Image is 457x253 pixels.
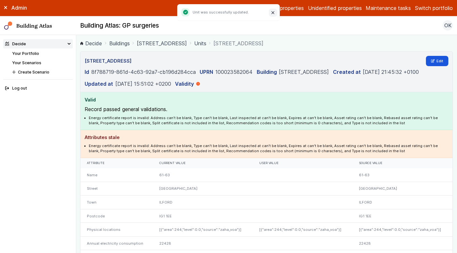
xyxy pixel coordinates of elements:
a: [STREET_ADDRESS] [137,39,187,47]
a: Maintenance tasks [366,4,411,12]
h4: Valid [85,96,448,103]
div: 61-63 [353,168,453,182]
div: Town [80,196,153,209]
div: ILFORD [153,196,253,209]
button: Close [269,9,277,17]
img: main-0bbd2752.svg [4,22,12,30]
dt: Validity [175,80,194,88]
div: Decide [5,41,26,47]
div: 61-63 [153,168,253,182]
p: Unit was successfully updated. [193,10,249,15]
h4: Attributes stale [85,134,448,141]
h2: Building Atlas: GP surgeries [80,22,159,30]
div: User value [259,161,347,165]
div: [{"area":244,"level":0.0,"source":"zaha_voa"}] [253,223,353,237]
button: Switch portfolio [415,4,453,12]
dt: Building [257,68,277,76]
div: Attribute [87,161,147,165]
div: Physical locations [80,223,153,237]
div: [{"area":244,"level":0.0,"source":"zaha_voa"}] [353,223,453,237]
a: Your Scenarios [12,60,41,65]
div: Postcode [80,209,153,223]
span: OK [444,22,452,29]
div: 22428 [153,236,253,250]
button: Create Scenario [10,67,73,77]
div: [GEOGRAPHIC_DATA] [153,182,253,196]
a: [STREET_ADDRESS] [279,69,329,75]
button: OK [443,20,453,31]
div: Name [80,168,153,182]
a: Edit [426,56,449,66]
dt: UPRN [200,68,213,76]
dd: [DATE] 21:45:32 +0100 [363,68,419,76]
div: ILFORD [353,196,453,209]
h3: [STREET_ADDRESS] [85,57,131,65]
summary: Decide [3,39,73,48]
dt: Id [85,68,89,76]
span: [STREET_ADDRESS] [213,39,263,47]
div: Source value [359,161,446,165]
dt: Updated at [85,80,113,88]
li: Energy certificate report is invalid: Address can't be blank, Type can't be blank, Last inspected... [89,115,448,126]
dd: [DATE] 15:51:02 +0200 [115,80,171,88]
p: Record passed general validations. [85,105,448,113]
div: IG1 1EE [153,209,253,223]
a: Your Portfolio [12,51,39,56]
li: Energy certificate report is invalid: Address can't be blank, Type can't be blank, Last inspected... [89,143,448,153]
div: IG1 1EE [353,209,453,223]
div: [{"area":244,"level":0.0,"source":"zaha_voa"}] [153,223,253,237]
a: Buildings [109,39,130,47]
div: Annual electricity consumption [80,236,153,250]
div: Street [80,182,153,196]
div: 22428 [353,236,453,250]
dd: 8f788719-861d-4c63-92a7-cb196d284cca [91,68,196,76]
div: [GEOGRAPHIC_DATA] [353,182,453,196]
dd: 100023582064 [215,68,253,76]
a: Units [194,39,206,47]
button: Log out [3,84,73,93]
dt: Created at [333,68,361,76]
a: Unidentified properties [308,4,362,12]
div: Current value [159,161,247,165]
a: Decide [80,39,102,47]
